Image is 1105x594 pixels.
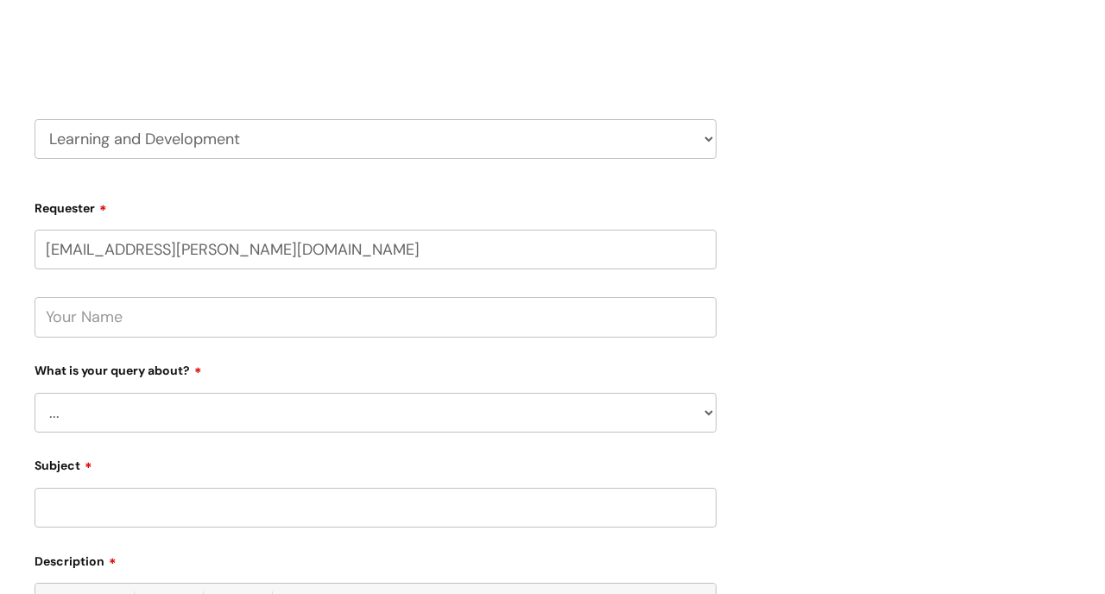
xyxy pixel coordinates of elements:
label: Description [35,548,717,569]
label: What is your query about? [35,357,717,378]
label: Subject [35,452,717,473]
h2: Select issue type [35,31,717,63]
label: Requester [35,195,717,216]
input: Email [35,230,717,269]
input: Your Name [35,297,717,337]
